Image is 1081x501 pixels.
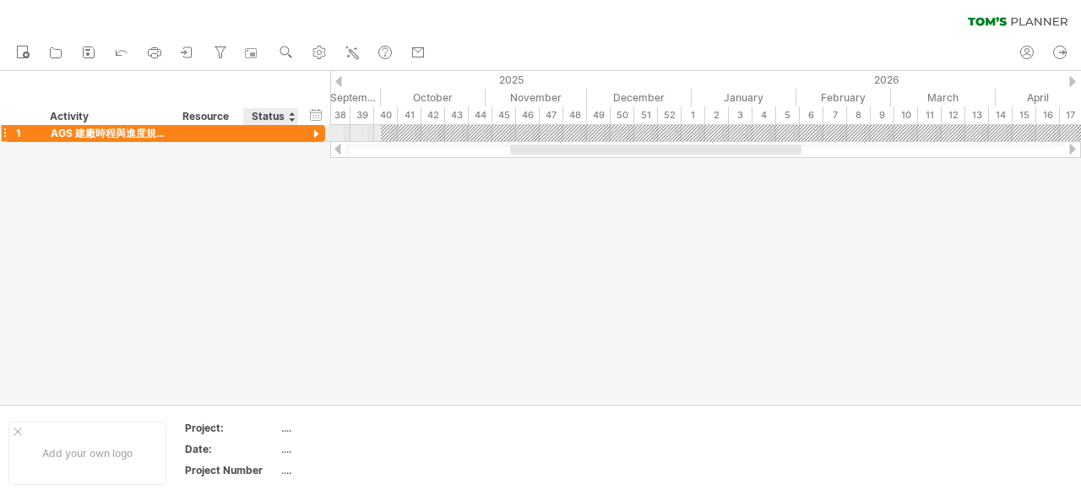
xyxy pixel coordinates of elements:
[891,89,996,106] div: March 2026
[918,106,942,124] div: 11
[540,106,563,124] div: 47
[752,106,776,124] div: 4
[796,89,891,106] div: February 2026
[989,106,1013,124] div: 14
[16,125,41,141] div: 1
[634,106,658,124] div: 51
[776,106,800,124] div: 5
[252,108,289,125] div: Status
[705,106,729,124] div: 2
[350,106,374,124] div: 39
[486,89,587,106] div: November 2025
[611,106,634,124] div: 50
[587,89,692,106] div: December 2025
[50,108,165,125] div: Activity
[847,106,871,124] div: 8
[185,421,278,435] div: Project:
[185,463,278,477] div: Project Number
[965,106,989,124] div: 13
[894,106,918,124] div: 10
[281,442,423,456] div: ....
[8,422,166,485] div: Add your own logo
[492,106,516,124] div: 45
[374,106,398,124] div: 40
[682,106,705,124] div: 1
[51,125,166,141] div: AGS 建廠時程與進度規劃
[398,106,421,124] div: 41
[185,442,278,456] div: Date:
[445,106,469,124] div: 43
[281,463,423,477] div: ....
[281,421,423,435] div: ....
[469,106,492,124] div: 44
[1013,106,1036,124] div: 15
[182,108,234,125] div: Resource
[587,106,611,124] div: 49
[327,106,350,124] div: 38
[421,106,445,124] div: 42
[800,106,823,124] div: 6
[823,106,847,124] div: 7
[1036,106,1060,124] div: 16
[381,89,486,106] div: October 2025
[729,106,752,124] div: 3
[871,106,894,124] div: 9
[280,89,381,106] div: September 2025
[563,106,587,124] div: 48
[942,106,965,124] div: 12
[658,106,682,124] div: 52
[692,89,796,106] div: January 2026
[516,106,540,124] div: 46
